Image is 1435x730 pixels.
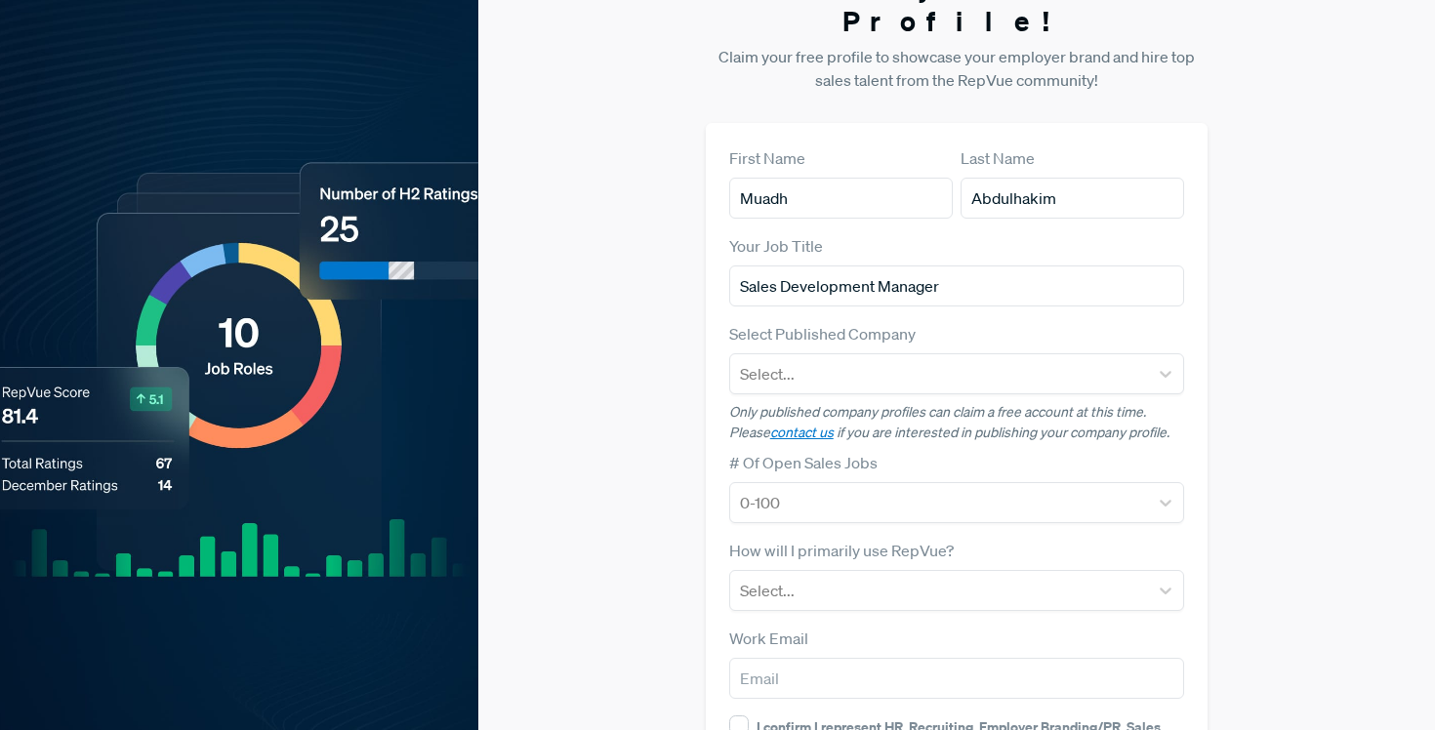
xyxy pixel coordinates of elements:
label: Last Name [961,146,1035,170]
p: Only published company profiles can claim a free account at this time. Please if you are interest... [729,402,1185,443]
label: First Name [729,146,805,170]
input: First Name [729,178,953,219]
label: Select Published Company [729,322,916,345]
p: Claim your free profile to showcase your employer brand and hire top sales talent from the RepVue... [706,45,1209,92]
label: Work Email [729,627,808,650]
input: Title [729,265,1185,306]
label: # Of Open Sales Jobs [729,451,878,474]
label: How will I primarily use RepVue? [729,539,954,562]
input: Last Name [961,178,1184,219]
input: Email [729,658,1185,699]
label: Your Job Title [729,234,823,258]
a: contact us [770,424,834,441]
